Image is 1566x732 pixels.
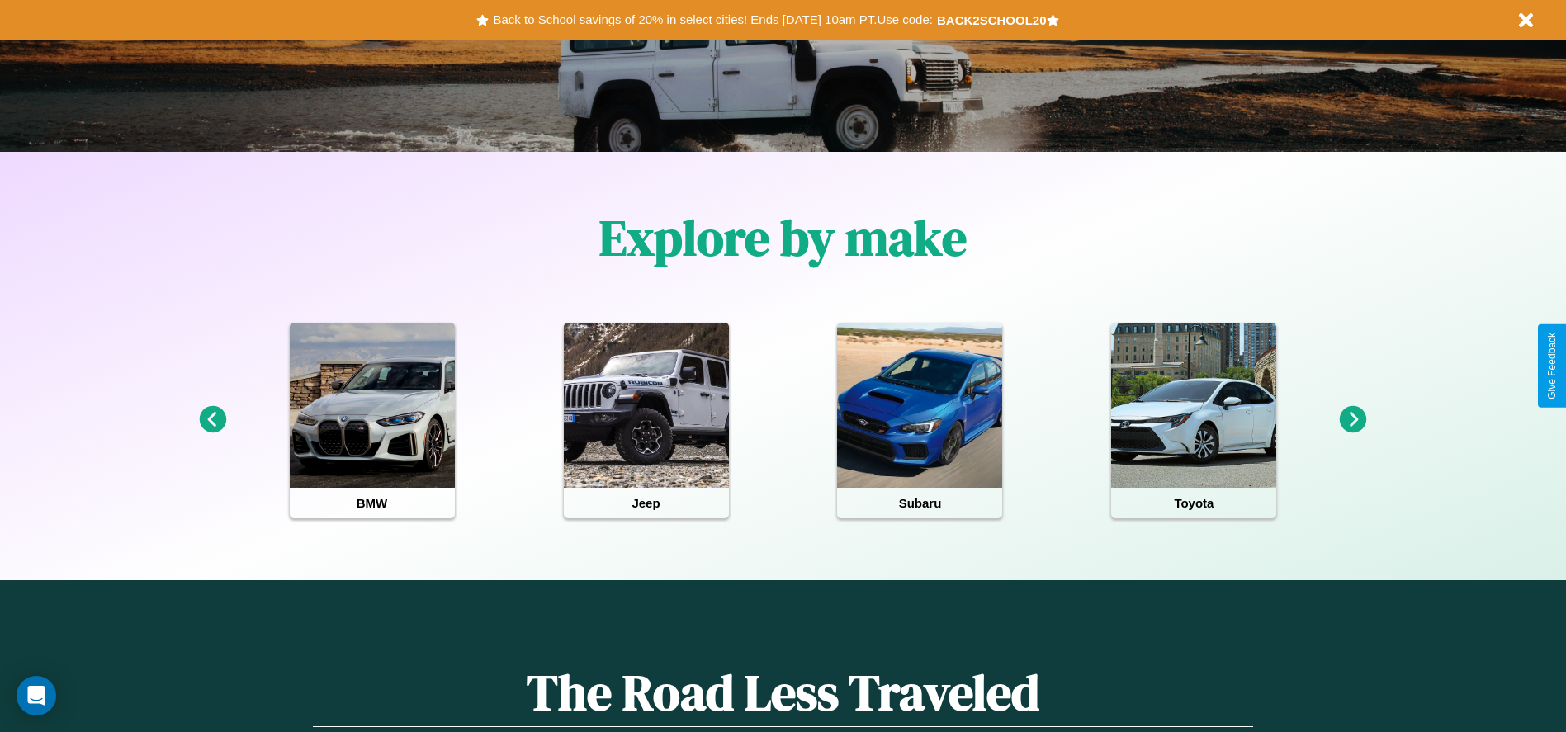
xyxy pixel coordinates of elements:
[489,8,936,31] button: Back to School savings of 20% in select cities! Ends [DATE] 10am PT.Use code:
[1111,488,1276,518] h4: Toyota
[17,676,56,715] div: Open Intercom Messenger
[1546,333,1558,399] div: Give Feedback
[837,488,1002,518] h4: Subaru
[937,13,1047,27] b: BACK2SCHOOL20
[599,204,967,272] h1: Explore by make
[313,659,1252,727] h1: The Road Less Traveled
[564,488,729,518] h4: Jeep
[290,488,455,518] h4: BMW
